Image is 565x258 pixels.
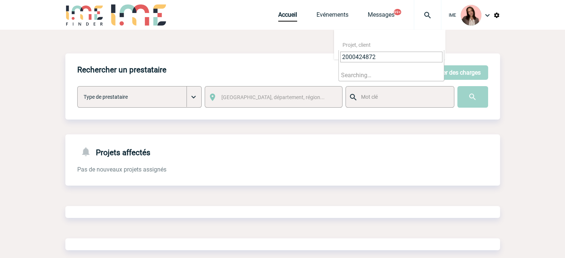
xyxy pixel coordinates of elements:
[77,65,166,74] h4: Rechercher un prestataire
[221,94,325,100] span: [GEOGRAPHIC_DATA], département, région...
[457,86,488,108] input: Submit
[77,166,166,173] span: Pas de nouveaux projets assignés
[449,13,456,18] span: IME
[65,4,104,26] img: IME-Finder
[342,42,371,48] span: Projet, client
[316,11,348,22] a: Evénements
[394,9,401,15] button: 99+
[278,11,297,22] a: Accueil
[461,5,481,26] img: 94396-3.png
[339,69,444,81] li: Searching…
[359,92,447,102] input: Mot clé
[80,146,96,157] img: notifications-24-px-g.png
[77,146,150,157] h4: Projets affectés
[368,11,394,22] a: Messages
